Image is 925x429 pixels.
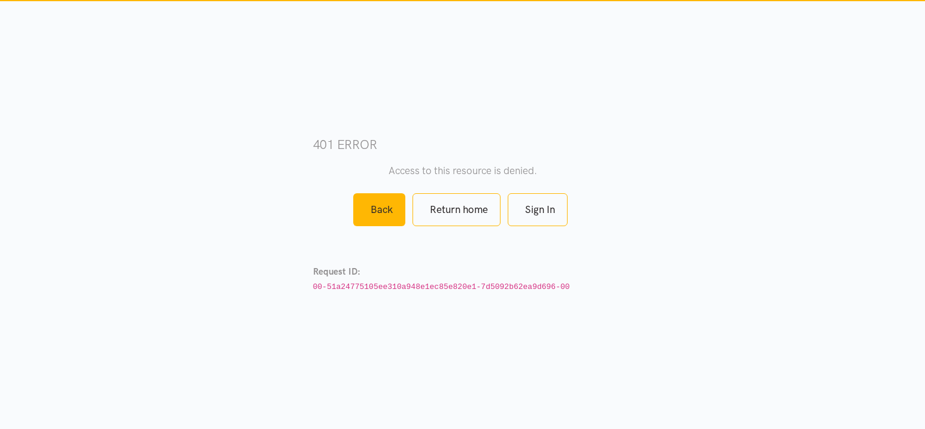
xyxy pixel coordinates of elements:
[508,193,568,226] a: Sign In
[313,163,612,179] p: Access to this resource is denied.
[313,136,612,153] h3: 401 error
[313,266,360,277] strong: Request ID:
[313,282,570,291] code: 00-51a24775105ee310a948e1ec85e820e1-7d5092b62ea9d696-00
[413,193,501,226] a: Return home
[353,193,405,226] a: Back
